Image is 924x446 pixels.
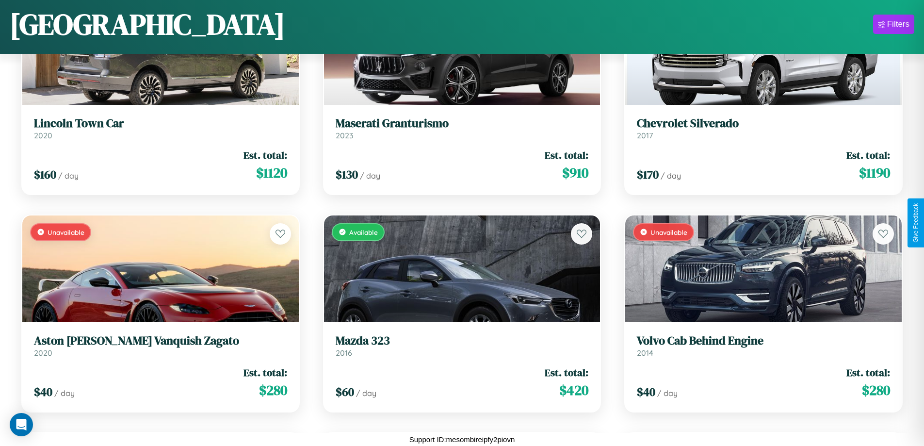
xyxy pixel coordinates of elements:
span: Unavailable [48,228,84,236]
a: Aston [PERSON_NAME] Vanquish Zagato2020 [34,334,287,358]
a: Mazda 3232016 [336,334,589,358]
span: $ 40 [637,384,655,400]
span: / day [657,388,678,398]
span: Unavailable [650,228,687,236]
h3: Mazda 323 [336,334,589,348]
button: Filters [873,15,914,34]
span: $ 60 [336,384,354,400]
p: Support ID: mesombireipfy2piovn [409,433,515,446]
div: Filters [887,19,909,29]
h1: [GEOGRAPHIC_DATA] [10,4,285,44]
span: / day [356,388,376,398]
span: Est. total: [243,148,287,162]
span: Est. total: [846,365,890,380]
span: 2014 [637,348,653,358]
h3: Maserati Granturismo [336,116,589,131]
span: $ 40 [34,384,52,400]
span: $ 1190 [859,163,890,182]
span: $ 280 [862,380,890,400]
span: $ 130 [336,166,358,182]
span: 2020 [34,131,52,140]
h3: Chevrolet Silverado [637,116,890,131]
a: Chevrolet Silverado2017 [637,116,890,140]
span: $ 170 [637,166,659,182]
span: / day [54,388,75,398]
span: 2017 [637,131,653,140]
span: $ 420 [559,380,588,400]
span: / day [661,171,681,181]
h3: Aston [PERSON_NAME] Vanquish Zagato [34,334,287,348]
span: Est. total: [243,365,287,380]
span: / day [58,171,79,181]
span: $ 1120 [256,163,287,182]
span: $ 910 [562,163,588,182]
h3: Lincoln Town Car [34,116,287,131]
span: $ 280 [259,380,287,400]
a: Maserati Granturismo2023 [336,116,589,140]
div: Give Feedback [912,203,919,243]
span: Est. total: [846,148,890,162]
span: Est. total: [545,365,588,380]
span: 2016 [336,348,352,358]
h3: Volvo Cab Behind Engine [637,334,890,348]
span: Available [349,228,378,236]
span: $ 160 [34,166,56,182]
span: Est. total: [545,148,588,162]
span: / day [360,171,380,181]
a: Volvo Cab Behind Engine2014 [637,334,890,358]
span: 2023 [336,131,353,140]
span: 2020 [34,348,52,358]
div: Open Intercom Messenger [10,413,33,436]
a: Lincoln Town Car2020 [34,116,287,140]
